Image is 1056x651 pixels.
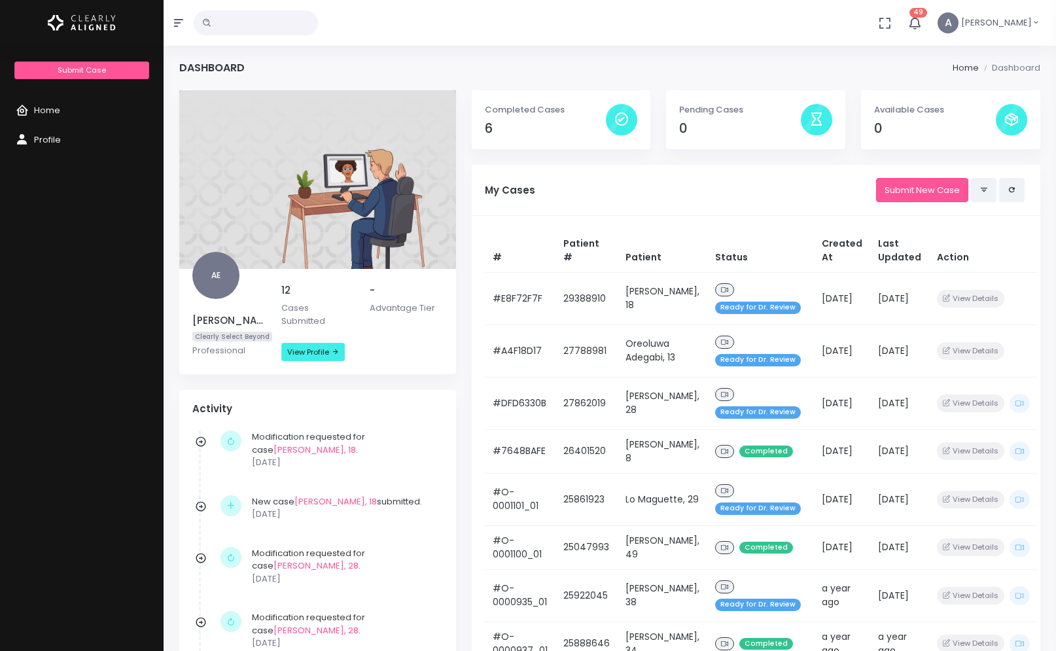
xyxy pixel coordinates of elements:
th: Action [929,229,1038,273]
td: [PERSON_NAME], 28 [618,377,707,429]
h4: Activity [192,403,443,415]
span: Completed [739,542,793,554]
th: Created At [814,229,870,273]
td: 26401520 [555,429,618,473]
td: #DFD6330B [485,377,555,429]
span: A [938,12,959,33]
p: [DATE] [252,508,436,521]
td: a year ago [814,569,870,622]
h4: Dashboard [179,62,245,74]
h4: 0 [679,121,801,136]
p: Professional [192,344,266,357]
td: [DATE] [814,272,870,325]
td: #E8F72F7F [485,272,555,325]
td: [DATE] [870,377,929,429]
h4: 0 [874,121,996,136]
td: 25861923 [555,473,618,525]
a: Submit Case [14,62,149,79]
td: #O-0001100_01 [485,525,555,569]
button: View Details [937,587,1004,605]
span: Profile [34,133,61,146]
span: Ready for Dr. Review [715,406,801,419]
td: [DATE] [870,429,929,473]
p: [DATE] [252,456,436,469]
td: [PERSON_NAME], 38 [618,569,707,622]
span: Completed [739,638,793,650]
h5: [PERSON_NAME] [192,315,266,326]
th: Last Updated [870,229,929,273]
td: [PERSON_NAME], 18 [618,272,707,325]
span: Ready for Dr. Review [715,502,801,515]
li: Dashboard [979,62,1040,75]
a: [PERSON_NAME], 28 [273,624,359,637]
th: Patient # [555,229,618,273]
h4: 6 [485,121,607,136]
span: Ready for Dr. Review [715,302,801,314]
td: [DATE] [814,325,870,377]
a: Submit New Case [876,178,968,202]
td: Oreoluwa Adegabi, 13 [618,325,707,377]
span: Completed [739,446,793,458]
td: [DATE] [870,272,929,325]
td: #A4F18D17 [485,325,555,377]
button: View Details [937,395,1004,412]
a: View Profile [281,343,345,361]
td: [DATE] [870,525,929,569]
span: Home [34,104,60,116]
p: Cases Submitted [281,302,355,327]
h5: 12 [281,285,355,296]
p: [DATE] [252,572,436,586]
p: [DATE] [252,637,436,650]
td: 27862019 [555,377,618,429]
p: Available Cases [874,103,996,116]
td: [DATE] [814,377,870,429]
div: Modification requested for case . [252,611,436,650]
td: #O-0000935_01 [485,569,555,622]
div: New case submitted. [252,495,436,521]
p: Advantage Tier [370,302,443,315]
span: 49 [909,8,927,18]
th: # [485,229,555,273]
span: Ready for Dr. Review [715,354,801,366]
td: [DATE] [814,473,870,525]
td: [DATE] [870,473,929,525]
p: Completed Cases [485,103,607,116]
img: Logo Horizontal [48,9,116,37]
button: View Details [937,538,1004,556]
td: [DATE] [870,325,929,377]
td: [DATE] [870,569,929,622]
span: Ready for Dr. Review [715,599,801,611]
th: Patient [618,229,707,273]
td: 25047993 [555,525,618,569]
div: Modification requested for case . [252,547,436,586]
td: Lo Maguette, 29 [618,473,707,525]
a: [PERSON_NAME], 28 [273,559,359,572]
h5: My Cases [485,185,876,196]
td: [DATE] [814,525,870,569]
button: View Details [937,491,1004,508]
a: [PERSON_NAME], 18 [273,444,356,456]
li: Home [953,62,979,75]
span: [PERSON_NAME] [961,16,1032,29]
span: AE [192,252,239,299]
p: Pending Cases [679,103,801,116]
button: View Details [937,342,1004,360]
td: #7648BAFE [485,429,555,473]
th: Status [707,229,814,273]
td: 27788981 [555,325,618,377]
div: Modification requested for case . [252,431,436,469]
td: [PERSON_NAME], 8 [618,429,707,473]
td: [DATE] [814,429,870,473]
span: Clearly Select Beyond [192,332,272,342]
td: 29388910 [555,272,618,325]
a: [PERSON_NAME], 18 [294,495,377,508]
td: #O-0001101_01 [485,473,555,525]
td: [PERSON_NAME], 49 [618,525,707,569]
h5: - [370,285,443,296]
span: Submit Case [58,65,106,75]
button: View Details [937,290,1004,308]
button: View Details [937,442,1004,460]
td: 25922045 [555,569,618,622]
